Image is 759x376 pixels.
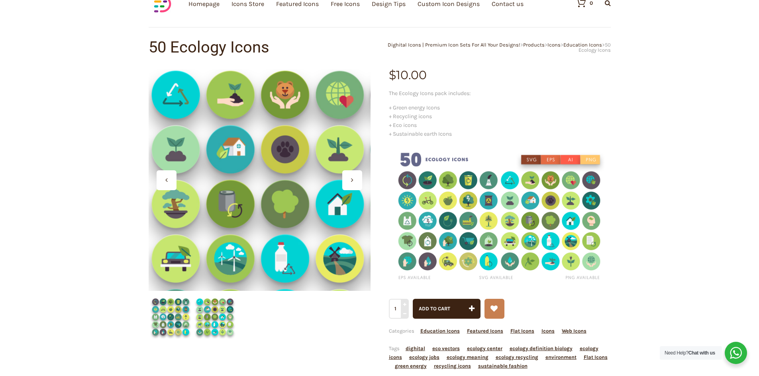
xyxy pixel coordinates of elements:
[590,0,593,6] div: 0
[388,42,520,48] a: Dighital Icons | Premium Icon Sets For All Your Designs!
[419,306,450,312] span: Add to cart
[420,328,460,334] a: Education Icons
[579,42,611,53] span: 50 Ecology Icons
[149,39,380,55] h1: 50 Ecology Icons
[562,328,586,334] a: Web Icons
[389,144,611,286] img: 50 Ecology Icons
[584,354,608,360] a: Flat Icons
[496,354,538,360] a: ecology recycling
[409,354,439,360] a: ecology jobs
[389,345,598,360] a: ecology icons
[523,42,545,48] a: Products
[389,345,608,369] span: Tags
[389,299,408,319] input: Qty
[380,42,611,53] div: > > > >
[434,363,471,369] a: recycling icons
[389,328,586,334] span: Categories
[447,354,488,360] a: ecology meaning
[413,299,481,319] button: Add to cart
[541,328,555,334] a: Icons
[467,345,502,351] a: ecology center
[510,328,534,334] a: Flat Icons
[478,363,528,369] a: sustainable fashion
[389,103,611,138] p: + Green energy Icons + Recycling icons + Eco icons + Sustainable earth Icons
[688,350,715,356] strong: Chat with us
[389,68,396,82] span: $
[432,345,460,351] a: eco vectors
[547,42,561,48] a: Icons
[149,295,193,339] img: Ecology Icons
[510,345,573,351] a: ecology definition biology
[467,328,503,334] a: Featured Icons
[395,363,427,369] a: green energy
[545,354,577,360] a: environment
[665,350,715,356] span: Need Help?
[563,42,602,48] a: Education Icons
[406,345,425,351] a: dighital
[389,89,611,98] p: The Ecology Icons pack includes:
[389,68,427,82] bdi: 10.00
[193,295,237,339] img: ecology icons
